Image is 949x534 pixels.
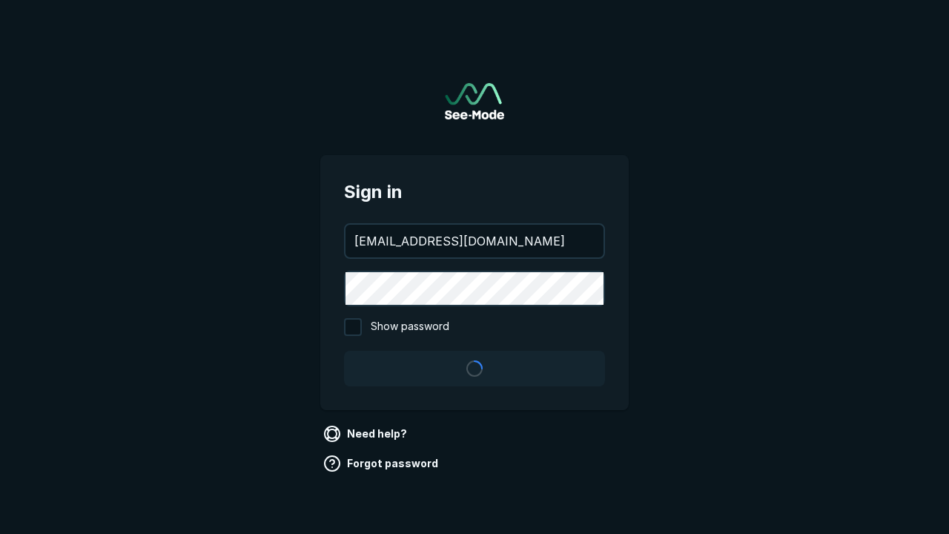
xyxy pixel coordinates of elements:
a: Go to sign in [445,83,504,119]
a: Forgot password [320,452,444,475]
input: your@email.com [345,225,604,257]
span: Show password [371,318,449,336]
img: See-Mode Logo [445,83,504,119]
a: Need help? [320,422,413,446]
span: Sign in [344,179,605,205]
